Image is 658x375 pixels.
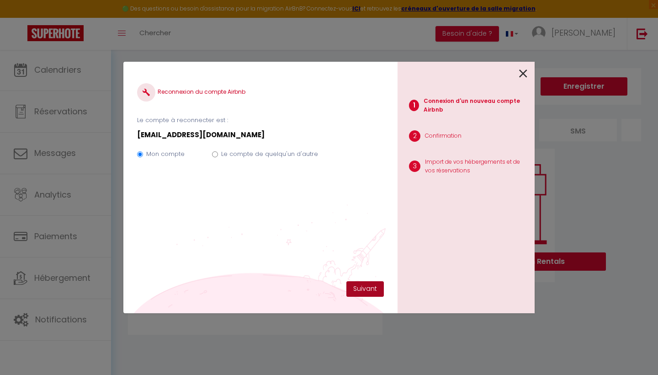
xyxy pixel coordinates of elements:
span: 3 [409,161,420,172]
label: Mon compte [146,150,185,159]
button: Ouvrir le widget de chat LiveChat [7,4,35,31]
span: 2 [409,130,420,142]
p: Le compte à reconnecter est : [137,116,384,125]
p: [EMAIL_ADDRESS][DOMAIN_NAME] [137,129,384,140]
p: Import de vos hébergements et de vos réservations [425,158,527,175]
p: Connexion d'un nouveau compte Airbnb [424,97,527,114]
span: 1 [409,100,419,111]
p: Confirmation [425,132,462,140]
label: Le compte de quelqu'un d'autre [221,150,318,159]
h4: Reconnexion du compte Airbnb [137,83,384,102]
button: Suivant [346,281,384,297]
